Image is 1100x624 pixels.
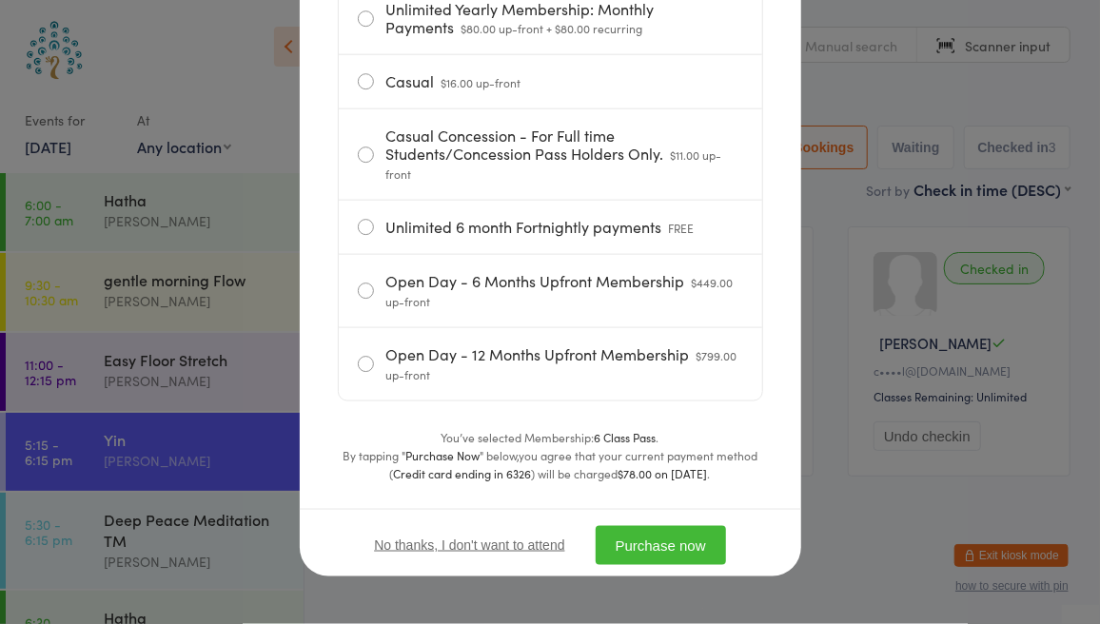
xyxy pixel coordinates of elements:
label: Open Day - 12 Months Upfront Membership [358,328,743,400]
label: Open Day - 6 Months Upfront Membership [358,255,743,327]
strong: Credit card ending in 6326 [394,465,532,481]
span: ) will be charged . [532,465,711,481]
button: Purchase now [596,526,726,565]
label: Casual [358,55,743,108]
label: Casual Concession - For Full time Students/Concession Pass Holders Only. [358,109,743,200]
div: You’ve selected Membership: . [338,428,763,446]
span: FREE [669,220,695,236]
button: No thanks, I don't want to attend [374,537,564,553]
span: $16.00 up-front [442,74,521,90]
label: Unlimited 6 month Fortnightly payments [358,201,743,254]
span: you agree that your current payment method ( [390,447,758,481]
span: $80.00 up-front + $80.00 recurring [462,20,643,36]
strong: $78.00 on [DATE] [619,465,708,481]
strong: Purchase Now [405,447,480,463]
strong: 6 Class Pass [595,429,657,445]
div: By tapping " " below, [338,446,763,482]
